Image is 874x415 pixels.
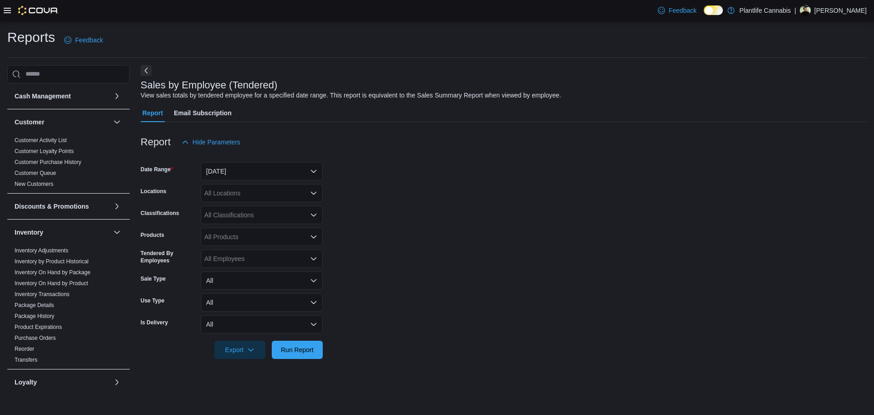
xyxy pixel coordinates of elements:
[704,5,723,15] input: Dark Mode
[15,378,37,387] h3: Loyalty
[15,357,37,363] a: Transfers
[15,137,67,143] a: Customer Activity List
[141,137,171,148] h3: Report
[15,202,89,211] h3: Discounts & Promotions
[15,228,110,237] button: Inventory
[15,181,53,187] a: New Customers
[15,169,56,177] span: Customer Queue
[141,231,164,239] label: Products
[15,313,54,319] a: Package History
[15,302,54,309] span: Package Details
[193,138,240,147] span: Hide Parameters
[739,5,791,16] p: Plantlife Cannabis
[141,91,561,100] div: View sales totals by tendered employee for a specified date range. This report is equivalent to t...
[7,28,55,46] h1: Reports
[141,166,173,173] label: Date Range
[15,180,53,188] span: New Customers
[61,31,107,49] a: Feedback
[15,247,68,254] a: Inventory Adjustments
[201,293,323,312] button: All
[15,159,81,166] span: Customer Purchase History
[15,280,88,287] a: Inventory On Hand by Product
[15,269,91,276] a: Inventory On Hand by Package
[15,313,54,320] span: Package History
[112,117,122,128] button: Customer
[794,5,796,16] p: |
[15,118,44,127] h3: Customer
[220,341,260,359] span: Export
[669,6,696,15] span: Feedback
[15,258,89,265] a: Inventory by Product Historical
[654,1,700,20] a: Feedback
[112,227,122,238] button: Inventory
[310,233,317,241] button: Open list of options
[15,92,110,101] button: Cash Management
[15,148,74,155] span: Customer Loyalty Points
[201,162,323,180] button: [DATE]
[15,170,56,176] a: Customer Queue
[310,211,317,219] button: Open list of options
[15,148,74,154] a: Customer Loyalty Points
[141,210,179,217] label: Classifications
[800,5,811,16] div: Rian Lamontagne
[201,315,323,333] button: All
[214,341,265,359] button: Export
[15,280,88,287] span: Inventory On Hand by Product
[310,255,317,262] button: Open list of options
[15,335,56,341] a: Purchase Orders
[15,118,110,127] button: Customer
[112,201,122,212] button: Discounts & Promotions
[142,104,163,122] span: Report
[310,190,317,197] button: Open list of options
[272,341,323,359] button: Run Report
[112,91,122,102] button: Cash Management
[7,135,130,193] div: Customer
[141,250,197,264] label: Tendered By Employees
[15,247,68,254] span: Inventory Adjustments
[15,302,54,308] a: Package Details
[15,92,71,101] h3: Cash Management
[814,5,867,16] p: [PERSON_NAME]
[15,291,70,297] a: Inventory Transactions
[18,6,59,15] img: Cova
[141,188,167,195] label: Locations
[15,258,89,265] span: Inventory by Product Historical
[141,275,166,282] label: Sale Type
[15,159,81,165] a: Customer Purchase History
[75,36,103,45] span: Feedback
[174,104,232,122] span: Email Subscription
[15,323,62,331] span: Product Expirations
[15,269,91,276] span: Inventory On Hand by Package
[141,80,278,91] h3: Sales by Employee (Tendered)
[15,346,34,352] a: Reorder
[281,345,314,354] span: Run Report
[15,324,62,330] a: Product Expirations
[201,272,323,290] button: All
[141,297,164,304] label: Use Type
[141,319,168,326] label: Is Delivery
[178,133,244,151] button: Hide Parameters
[7,245,130,369] div: Inventory
[15,291,70,298] span: Inventory Transactions
[141,65,152,76] button: Next
[15,378,110,387] button: Loyalty
[15,137,67,144] span: Customer Activity List
[15,202,110,211] button: Discounts & Promotions
[15,228,43,237] h3: Inventory
[112,377,122,388] button: Loyalty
